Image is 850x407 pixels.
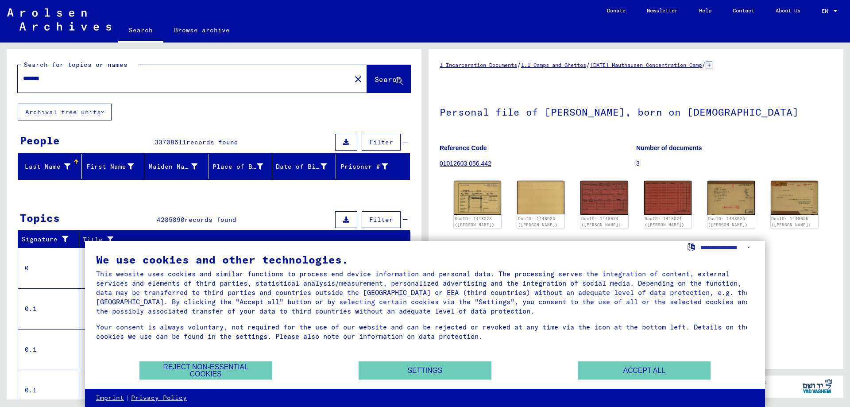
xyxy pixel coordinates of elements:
span: records found [185,216,236,224]
button: Filter [362,211,401,228]
img: yv_logo.png [801,375,834,397]
button: Reject non-essential cookies [139,361,272,380]
img: 001.jpg [580,181,628,215]
a: Search [118,19,163,43]
button: Settings [359,361,491,380]
a: Privacy Policy [131,394,187,403]
span: / [517,61,521,69]
img: 002.jpg [771,181,818,215]
div: First Name [85,159,145,174]
button: Search [367,65,410,93]
div: Maiden Name [149,162,197,171]
a: DocID: 1448025 ([PERSON_NAME]) [708,216,748,227]
div: Last Name [22,162,70,171]
td: 0.1 [18,288,79,329]
a: 1 Incarceration Documents [440,62,517,68]
mat-icon: close [353,74,363,85]
div: Signature [22,233,81,247]
td: 0.1 [18,329,79,370]
span: Search [375,75,401,84]
img: 002.jpg [517,181,564,214]
mat-header-cell: Prisoner # [336,154,410,179]
span: / [702,61,706,69]
div: Title [83,233,402,247]
div: Place of Birth [212,162,263,171]
div: Date of Birth [276,162,327,171]
span: EN [822,8,831,14]
a: DocID: 1448024 ([PERSON_NAME]) [645,216,684,227]
div: Your consent is always voluntary, not required for the use of our website and can be rejected or ... [96,322,754,341]
h1: Personal file of [PERSON_NAME], born on [DEMOGRAPHIC_DATA] [440,92,832,131]
mat-header-cell: Date of Birth [272,154,336,179]
a: [DATE] Mauthausen Concentration Camp [590,62,702,68]
div: Signature [22,235,72,244]
a: 1.1 Camps and Ghettos [521,62,586,68]
div: Last Name [22,159,81,174]
img: 001.jpg [454,181,501,215]
a: Browse archive [163,19,240,41]
a: DocID: 1448025 ([PERSON_NAME]) [771,216,811,227]
button: Accept all [578,361,711,380]
td: 0 [18,248,79,288]
div: We use cookies and other technologies. [96,254,754,265]
mat-label: Search for topics or names [24,61,127,69]
button: Clear [349,70,367,88]
div: This website uses cookies and similar functions to process end device information and personal da... [96,269,754,316]
mat-header-cell: Place of Birth [209,154,273,179]
button: Archival tree units [18,104,112,120]
div: Prisoner # [340,162,388,171]
div: Topics [20,210,60,226]
a: Imprint [96,394,124,403]
span: Filter [369,216,393,224]
img: 001.jpg [707,181,755,215]
b: Reference Code [440,144,487,151]
a: 01012603 056.442 [440,160,491,167]
span: records found [186,138,238,146]
div: Title [83,235,393,244]
a: DocID: 1448024 ([PERSON_NAME]) [581,216,621,227]
div: First Name [85,162,134,171]
span: Filter [369,138,393,146]
div: Prisoner # [340,159,399,174]
div: People [20,132,60,148]
button: Filter [362,134,401,151]
a: DocID: 1448023 ([PERSON_NAME]) [518,216,558,227]
img: 002.jpg [644,181,692,215]
mat-header-cell: Maiden Name [145,154,209,179]
div: Maiden Name [149,159,209,174]
span: 4285890 [157,216,185,224]
a: DocID: 1448023 ([PERSON_NAME]) [455,216,495,227]
div: Place of Birth [212,159,274,174]
div: Date of Birth [276,159,338,174]
p: 3 [636,159,832,168]
mat-header-cell: First Name [82,154,146,179]
b: Number of documents [636,144,702,151]
img: Arolsen_neg.svg [7,8,111,31]
mat-header-cell: Last Name [18,154,82,179]
span: 33708611 [155,138,186,146]
span: / [586,61,590,69]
